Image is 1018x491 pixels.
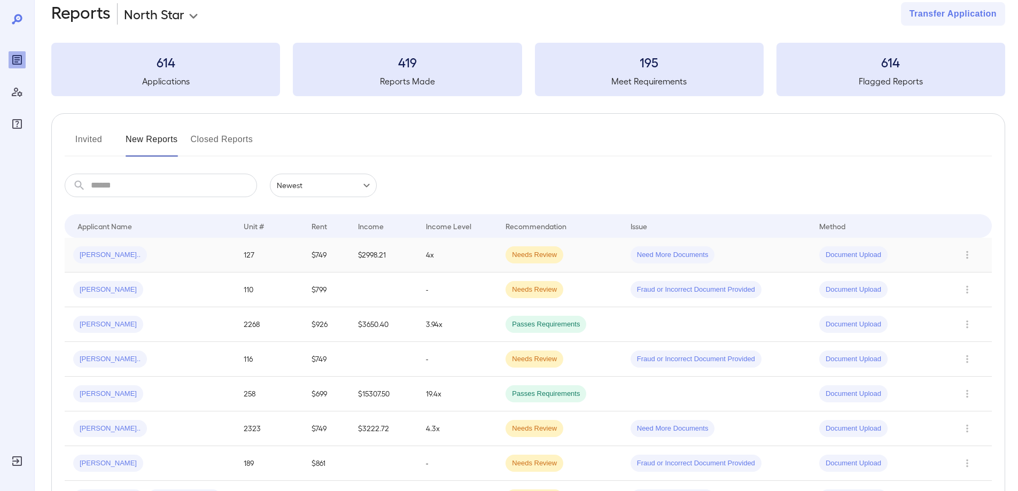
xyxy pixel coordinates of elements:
[73,389,143,399] span: [PERSON_NAME]
[9,83,26,100] div: Manage Users
[819,458,888,469] span: Document Upload
[51,2,111,26] h2: Reports
[293,75,522,88] h5: Reports Made
[73,458,143,469] span: [PERSON_NAME]
[73,354,147,364] span: [PERSON_NAME]..
[349,238,417,272] td: $2998.21
[506,319,586,330] span: Passes Requirements
[349,377,417,411] td: $15307.50
[124,5,184,22] p: North Star
[235,307,303,342] td: 2268
[819,389,888,399] span: Document Upload
[303,446,349,481] td: $861
[417,411,497,446] td: 4.3x
[303,377,349,411] td: $699
[417,377,497,411] td: 19.4x
[417,446,497,481] td: -
[73,250,147,260] span: [PERSON_NAME]..
[270,174,377,197] div: Newest
[9,453,26,470] div: Log Out
[631,424,715,434] span: Need More Documents
[959,385,976,402] button: Row Actions
[631,354,761,364] span: Fraud or Incorrect Document Provided
[506,424,563,434] span: Needs Review
[819,285,888,295] span: Document Upload
[312,220,329,232] div: Rent
[417,238,497,272] td: 4x
[235,272,303,307] td: 110
[293,53,522,71] h3: 419
[901,2,1005,26] button: Transfer Application
[303,342,349,377] td: $749
[235,377,303,411] td: 258
[631,285,761,295] span: Fraud or Incorrect Document Provided
[235,446,303,481] td: 189
[303,272,349,307] td: $799
[235,238,303,272] td: 127
[959,420,976,437] button: Row Actions
[506,389,586,399] span: Passes Requirements
[417,307,497,342] td: 3.94x
[51,75,280,88] h5: Applications
[426,220,471,232] div: Income Level
[73,424,147,434] span: [PERSON_NAME]..
[959,281,976,298] button: Row Actions
[959,455,976,472] button: Row Actions
[959,246,976,263] button: Row Actions
[303,238,349,272] td: $749
[776,75,1005,88] h5: Flagged Reports
[506,220,566,232] div: Recommendation
[631,458,761,469] span: Fraud or Incorrect Document Provided
[819,354,888,364] span: Document Upload
[65,131,113,157] button: Invited
[73,319,143,330] span: [PERSON_NAME]
[631,220,648,232] div: Issue
[358,220,384,232] div: Income
[959,350,976,368] button: Row Actions
[303,307,349,342] td: $926
[73,285,143,295] span: [PERSON_NAME]
[77,220,132,232] div: Applicant Name
[9,51,26,68] div: Reports
[9,115,26,133] div: FAQ
[417,272,497,307] td: -
[126,131,178,157] button: New Reports
[776,53,1005,71] h3: 614
[535,53,764,71] h3: 195
[349,307,417,342] td: $3650.40
[535,75,764,88] h5: Meet Requirements
[819,250,888,260] span: Document Upload
[303,411,349,446] td: $749
[244,220,264,232] div: Unit #
[235,342,303,377] td: 116
[506,354,563,364] span: Needs Review
[631,250,715,260] span: Need More Documents
[506,285,563,295] span: Needs Review
[819,220,845,232] div: Method
[819,424,888,434] span: Document Upload
[51,43,1005,96] summary: 614Applications419Reports Made195Meet Requirements614Flagged Reports
[51,53,280,71] h3: 614
[959,316,976,333] button: Row Actions
[349,411,417,446] td: $3222.72
[191,131,253,157] button: Closed Reports
[417,342,497,377] td: -
[506,250,563,260] span: Needs Review
[235,411,303,446] td: 2323
[819,319,888,330] span: Document Upload
[506,458,563,469] span: Needs Review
